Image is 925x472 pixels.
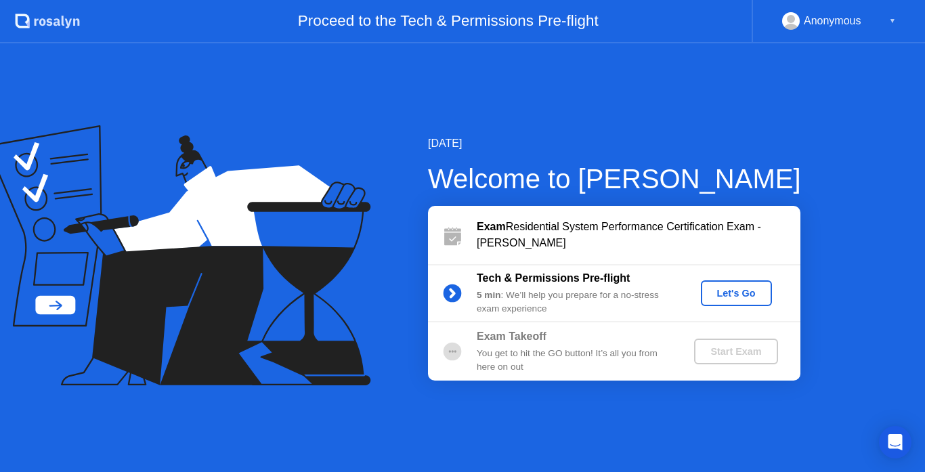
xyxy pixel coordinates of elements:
[879,426,911,458] div: Open Intercom Messenger
[889,12,896,30] div: ▼
[804,12,861,30] div: Anonymous
[477,290,501,300] b: 5 min
[477,221,506,232] b: Exam
[694,339,777,364] button: Start Exam
[477,347,672,374] div: You get to hit the GO button! It’s all you from here on out
[706,288,767,299] div: Let's Go
[477,288,672,316] div: : We’ll help you prepare for a no-stress exam experience
[428,135,801,152] div: [DATE]
[700,346,772,357] div: Start Exam
[477,272,630,284] b: Tech & Permissions Pre-flight
[701,280,772,306] button: Let's Go
[428,158,801,199] div: Welcome to [PERSON_NAME]
[477,330,546,342] b: Exam Takeoff
[477,219,800,251] div: Residential System Performance Certification Exam - [PERSON_NAME]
